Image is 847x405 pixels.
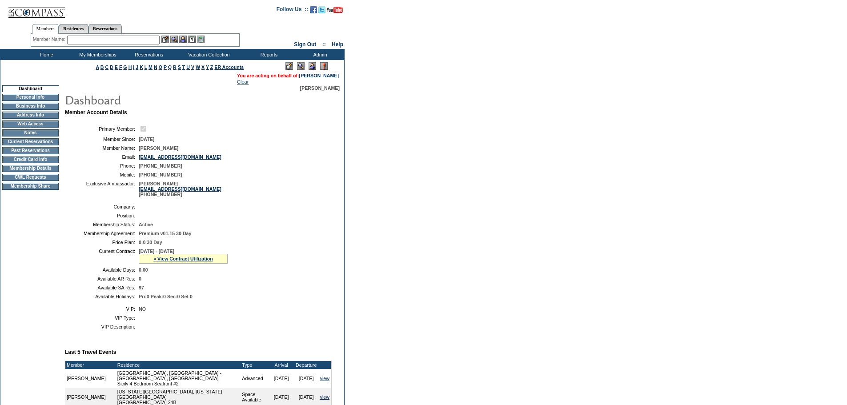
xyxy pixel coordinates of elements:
a: U [186,64,190,70]
td: VIP: [68,306,135,312]
a: H [128,64,132,70]
span: [PHONE_NUMBER] [139,172,182,177]
td: Available Holidays: [68,294,135,299]
td: Available AR Res: [68,276,135,281]
img: Edit Mode [285,62,293,70]
td: Notes [2,129,59,136]
img: Impersonate [309,62,316,70]
td: [DATE] [294,369,319,388]
td: Dashboard [2,85,59,92]
a: N [154,64,157,70]
a: Become our fan on Facebook [310,9,317,14]
td: Membership Details [2,165,59,172]
td: Position: [68,213,135,218]
td: Address Info [2,112,59,119]
img: b_edit.gif [161,36,169,43]
span: [PERSON_NAME] [300,85,340,91]
a: Follow us on Twitter [318,9,325,14]
td: Primary Member: [68,124,135,133]
a: F [119,64,122,70]
a: I [133,64,134,70]
b: Last 5 Travel Events [65,349,116,355]
img: pgTtlDashboard.gif [64,91,242,108]
b: Member Account Details [65,109,127,116]
span: Premium v01.15 30 Day [139,231,191,236]
td: Membership Status: [68,222,135,227]
a: [PERSON_NAME] [299,73,339,78]
span: 0 [139,276,141,281]
a: Subscribe to our YouTube Channel [327,9,343,14]
a: [EMAIL_ADDRESS][DOMAIN_NAME] [139,186,221,192]
a: S [178,64,181,70]
td: Member Since: [68,136,135,142]
a: C [105,64,108,70]
span: [PERSON_NAME] [PHONE_NUMBER] [139,181,221,197]
span: NO [139,306,146,312]
td: VIP Type: [68,315,135,321]
img: b_calculator.gif [197,36,205,43]
img: Follow us on Twitter [318,6,325,13]
a: » View Contract Utilization [153,256,213,261]
span: 0.00 [139,267,148,273]
a: [EMAIL_ADDRESS][DOMAIN_NAME] [139,154,221,160]
td: Current Contract: [68,249,135,264]
img: Subscribe to our YouTube Channel [327,7,343,13]
td: [GEOGRAPHIC_DATA], [GEOGRAPHIC_DATA] - [GEOGRAPHIC_DATA], [GEOGRAPHIC_DATA] Sicily 4 Bedroom Seaf... [116,369,241,388]
a: view [320,376,329,381]
span: [DATE] - [DATE] [139,249,174,254]
span: 97 [139,285,144,290]
img: View [170,36,178,43]
td: Phone: [68,163,135,168]
a: D [110,64,113,70]
a: Members [32,24,59,34]
span: [PHONE_NUMBER] [139,163,182,168]
a: A [96,64,99,70]
td: Membership Agreement: [68,231,135,236]
td: Personal Info [2,94,59,101]
td: Current Reservations [2,138,59,145]
td: Vacation Collection [173,49,242,60]
a: Q [168,64,172,70]
img: Become our fan on Facebook [310,6,317,13]
a: R [173,64,177,70]
td: Web Access [2,120,59,128]
a: Z [210,64,213,70]
a: O [159,64,162,70]
a: E [115,64,118,70]
td: Member [65,361,116,369]
a: K [140,64,143,70]
td: Type [241,361,269,369]
a: P [164,64,167,70]
td: Company: [68,204,135,209]
td: Reservations [122,49,173,60]
span: Pri:0 Peak:0 Sec:0 Sel:0 [139,294,193,299]
td: Membership Share [2,183,59,190]
span: [PERSON_NAME] [139,145,178,151]
td: My Memberships [71,49,122,60]
td: Admin [293,49,345,60]
a: J [136,64,138,70]
td: Follow Us :: [277,5,308,16]
td: Credit Card Info [2,156,59,163]
a: Sign Out [294,41,316,48]
span: :: [322,41,326,48]
a: Reservations [88,24,122,33]
td: Price Plan: [68,240,135,245]
a: W [196,64,200,70]
td: Departure [294,361,319,369]
a: Help [332,41,343,48]
td: Business Info [2,103,59,110]
td: CWL Requests [2,174,59,181]
td: Past Reservations [2,147,59,154]
td: Email: [68,154,135,160]
td: Member Name: [68,145,135,151]
a: Clear [237,79,249,84]
a: T [182,64,185,70]
td: Reports [242,49,293,60]
span: Active [139,222,153,227]
td: [PERSON_NAME] [65,369,116,388]
img: Reservations [188,36,196,43]
td: Home [20,49,71,60]
a: Y [206,64,209,70]
div: Member Name: [33,36,67,43]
